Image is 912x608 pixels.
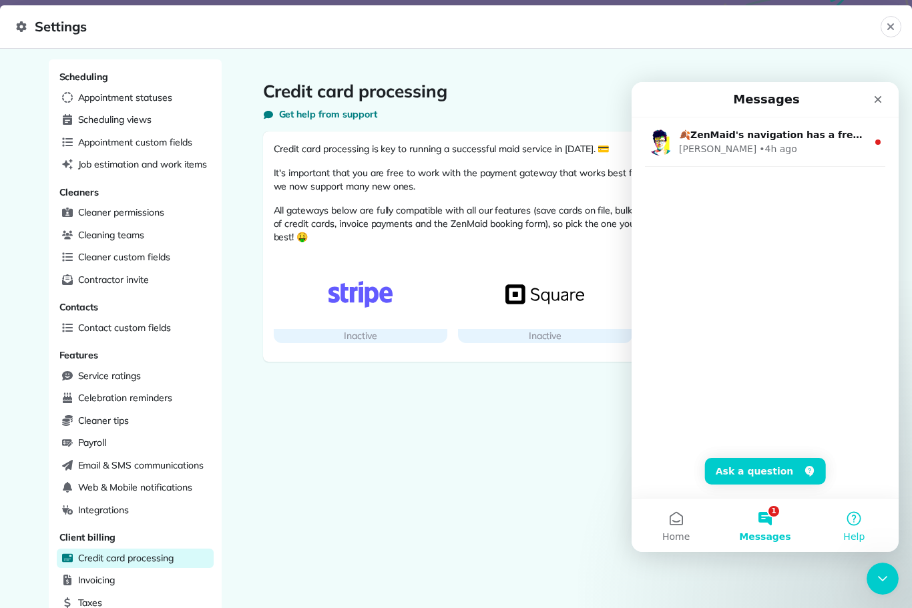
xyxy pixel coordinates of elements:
[57,571,214,591] a: Invoicing
[78,250,170,264] span: Cleaner custom fields
[78,135,192,149] span: Appointment custom fields
[57,388,214,408] a: Celebration reminders
[344,330,377,342] span: Inactive
[274,142,674,156] p: Credit card processing is key to running a successful maid service in [DATE]. 💳
[57,549,214,569] a: Credit card processing
[78,391,172,404] span: Celebration reminders
[57,226,214,246] a: Cleaning teams
[263,107,377,121] button: Get help from support
[78,414,130,427] span: Cleaner tips
[57,88,214,108] a: Appointment statuses
[78,206,164,219] span: Cleaner permissions
[321,281,400,308] img: Stripe
[78,551,174,565] span: Credit card processing
[78,369,141,382] span: Service ratings
[59,301,99,313] span: Contacts
[57,318,214,338] a: Contact custom fields
[57,203,214,223] a: Cleaner permissions
[57,248,214,268] a: Cleaner custom fields
[57,456,214,476] a: Email & SMS communications
[78,228,144,242] span: Cleaning teams
[57,411,214,431] a: Cleaner tips
[881,16,901,37] button: Close
[78,321,171,334] span: Contact custom fields
[274,166,674,193] p: It's important that you are free to work with the payment gateway that works best for you so we n...
[78,91,172,104] span: Appointment statuses
[16,16,881,37] span: Settings
[57,110,214,130] a: Scheduling views
[78,436,107,449] span: Payroll
[274,204,674,244] p: All gateways below are fully compatible with all our features (save cards on file, bulk charge of...
[505,281,584,308] img: Square
[78,158,208,171] span: Job estimation and work items
[78,459,204,472] span: Email & SMS communications
[263,81,828,102] h1: Credit card processing
[78,113,152,126] span: Scheduling views
[78,503,130,517] span: Integrations
[279,107,377,121] span: Get help from support
[78,273,149,286] span: Contractor invite
[57,433,214,453] a: Payroll
[57,133,214,153] a: Appointment custom fields
[57,501,214,521] a: Integrations
[59,349,99,361] span: Features
[867,563,899,595] iframe: Intercom live chat
[57,155,214,175] a: Job estimation and work items
[59,71,109,83] span: Scheduling
[78,481,192,494] span: Web & Mobile notifications
[59,531,116,543] span: Client billing
[57,270,214,290] a: Contractor invite
[59,186,99,198] span: Cleaners
[78,573,116,587] span: Invoicing
[57,478,214,498] a: Web & Mobile notifications
[529,330,562,342] span: Inactive
[57,366,214,386] a: Service ratings
[632,82,899,552] iframe: Intercom live chat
